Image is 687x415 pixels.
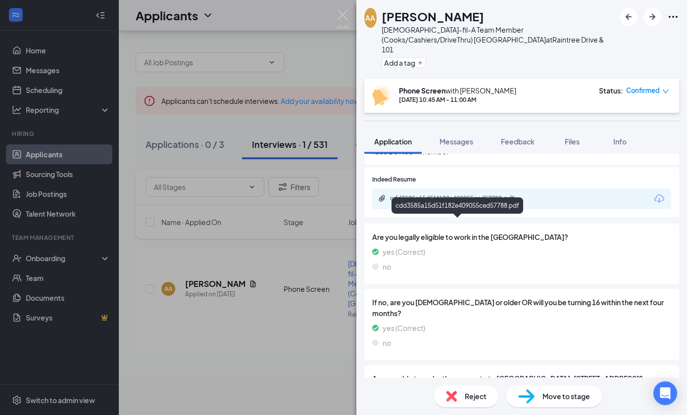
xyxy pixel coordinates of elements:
[465,391,487,402] span: Reject
[372,175,416,184] span: Indeed Resume
[646,11,658,23] svg: ArrowRight
[399,95,516,104] div: [DATE] 10:45 AM - 11:00 AM
[383,246,425,257] span: yes (Correct)
[372,297,671,319] span: If no, are you [DEMOGRAPHIC_DATA] or older OR will you be turning 16 within the next four months?
[667,11,679,23] svg: Ellipses
[613,137,627,146] span: Info
[565,137,580,146] span: Files
[620,8,638,26] button: ArrowLeftNew
[378,194,386,202] svg: Paperclip
[399,86,516,95] div: with [PERSON_NAME]
[390,194,529,202] div: cdd3585a15d51f182e409055ced57788.pdf
[382,25,615,54] div: [DEMOGRAPHIC_DATA]-fil-A Team Member (Cooks/Cashiers/DriveThru) [GEOGRAPHIC_DATA] at Raintree Dri...
[382,8,484,25] h1: [PERSON_NAME]
[372,373,671,384] span: Are you able to make the commute to [GEOGRAPHIC_DATA], [STREET_ADDRESS]?
[374,137,412,146] span: Application
[643,8,661,26] button: ArrowRight
[378,194,539,204] a: Paperclipcdd3585a15d51f182e409055ced57788.pdf
[365,13,375,23] div: AA
[383,323,425,333] span: yes (Correct)
[599,86,623,95] div: Status :
[383,261,391,272] span: no
[382,57,426,68] button: PlusAdd a tag
[383,337,391,348] span: no
[542,391,590,402] span: Move to stage
[392,197,523,214] div: cdd3585a15d51f182e409055ced57788.pdf
[440,137,473,146] span: Messages
[399,86,445,95] b: Phone Screen
[653,193,665,205] svg: Download
[372,231,671,242] span: Are you legally eligible to work in the [GEOGRAPHIC_DATA]?
[417,60,423,66] svg: Plus
[653,381,677,405] div: Open Intercom Messenger
[662,88,669,95] span: down
[626,86,660,95] span: Confirmed
[623,11,635,23] svg: ArrowLeftNew
[501,137,535,146] span: Feedback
